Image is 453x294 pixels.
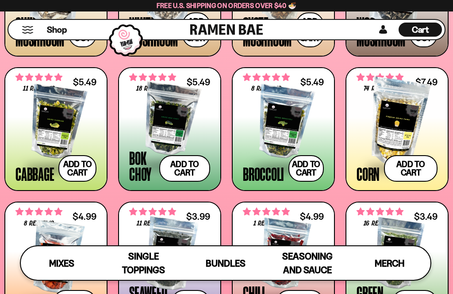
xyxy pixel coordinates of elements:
span: 5.00 stars [243,206,290,218]
button: Add to cart [384,155,438,182]
div: Cart [399,20,442,39]
button: Add to cart [288,155,324,182]
div: $5.49 [73,78,96,86]
a: 4.91 stars 74 reviews $7.49 Corn Add to cart [346,67,449,191]
span: 4.75 stars [15,206,62,218]
div: $5.49 [300,78,324,86]
a: 4.75 stars 8 reviews $5.49 Broccoli Add to cart [232,67,335,191]
a: Seasoning and Sauce [267,246,349,280]
span: 4.83 stars [129,72,176,83]
button: Add to cart [58,155,96,182]
span: Bundles [206,258,246,269]
a: Single Toppings [103,246,184,280]
span: 4.82 stars [15,72,62,83]
a: Bundles [184,246,266,280]
div: $4.99 [73,212,96,221]
span: 4.82 stars [129,206,176,218]
span: Cart [412,24,429,35]
span: 4.75 stars [243,72,290,83]
span: 4.91 stars [357,72,403,83]
span: Seasoning and Sauce [282,251,333,275]
button: Mobile Menu Trigger [22,26,34,34]
a: 4.82 stars 11 reviews $5.49 Cabbage Add to cart [4,67,107,191]
a: Shop [47,23,67,37]
a: 4.83 stars 18 reviews $5.49 Bok Choy Add to cart [118,67,221,191]
a: Merch [349,246,430,280]
span: Shop [47,24,67,36]
a: Mixes [21,246,103,280]
span: 4.88 stars [357,206,403,218]
div: $7.49 [415,78,438,86]
span: Single Toppings [122,251,165,275]
button: Add to cart [159,155,210,182]
span: Free U.S. Shipping on Orders over $40 🍜 [157,1,297,10]
span: Mixes [49,258,74,269]
div: Bok Choy [129,150,155,182]
span: Merch [375,258,404,269]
